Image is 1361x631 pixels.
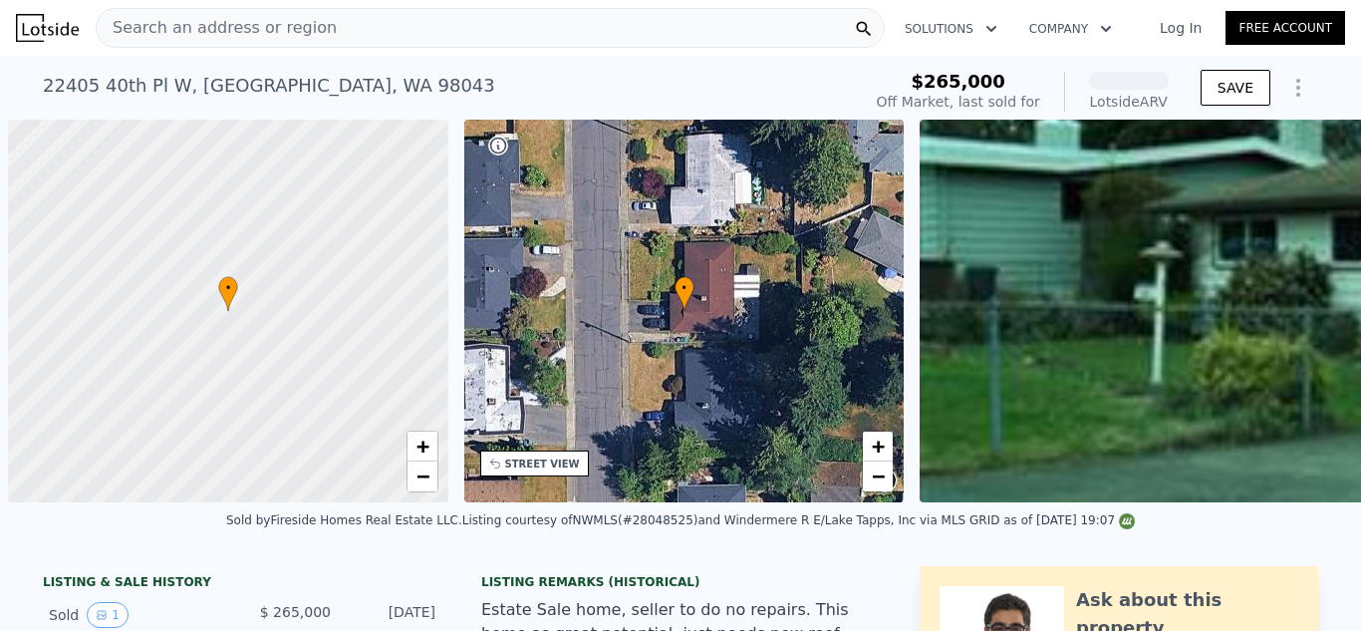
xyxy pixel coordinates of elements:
[1119,513,1135,529] img: NWMLS Logo
[863,432,893,462] a: Zoom in
[43,72,495,100] div: 22405 40th Pl W , [GEOGRAPHIC_DATA] , WA 98043
[1136,18,1225,38] a: Log In
[1013,11,1128,47] button: Company
[481,574,880,590] div: Listing Remarks (Historical)
[408,462,437,491] a: Zoom out
[877,92,1040,112] div: Off Market, last sold for
[260,604,331,620] span: $ 265,000
[872,464,885,488] span: −
[218,279,238,297] span: •
[889,11,1013,47] button: Solutions
[49,602,226,628] div: Sold
[97,16,337,40] span: Search an address or region
[415,434,428,459] span: +
[408,432,437,462] a: Zoom in
[347,602,435,628] div: [DATE]
[1089,92,1169,112] div: Lotside ARV
[87,602,129,628] button: View historical data
[43,574,441,594] div: LISTING & SALE HISTORY
[675,276,694,311] div: •
[16,14,79,42] img: Lotside
[505,457,580,472] div: STREET VIEW
[462,513,1135,527] div: Listing courtesy of NWMLS (#28048525) and Windermere R E/Lake Tapps, Inc via MLS GRID as of [DATE...
[675,279,694,297] span: •
[863,462,893,491] a: Zoom out
[218,276,238,311] div: •
[1278,68,1318,108] button: Show Options
[226,513,462,527] div: Sold by Fireside Homes Real Estate LLC .
[1225,11,1345,45] a: Free Account
[1201,70,1270,106] button: SAVE
[415,464,428,488] span: −
[872,434,885,459] span: +
[911,71,1005,92] span: $265,000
